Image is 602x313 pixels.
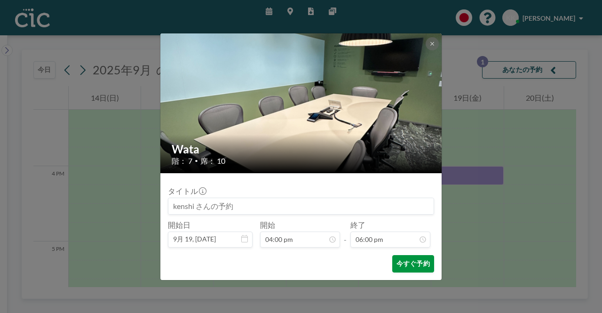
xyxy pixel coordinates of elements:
[344,224,347,244] span: -
[172,156,192,166] span: 階： 7
[200,156,225,166] span: 席： 10
[168,198,434,214] input: kenshi さんの予約
[392,255,434,273] button: 今すぐ予約
[260,220,275,230] label: 開始
[168,186,206,196] label: タイトル
[172,142,431,156] h2: Wata
[350,220,365,230] label: 終了
[168,220,190,230] label: 開始日
[195,157,198,164] span: •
